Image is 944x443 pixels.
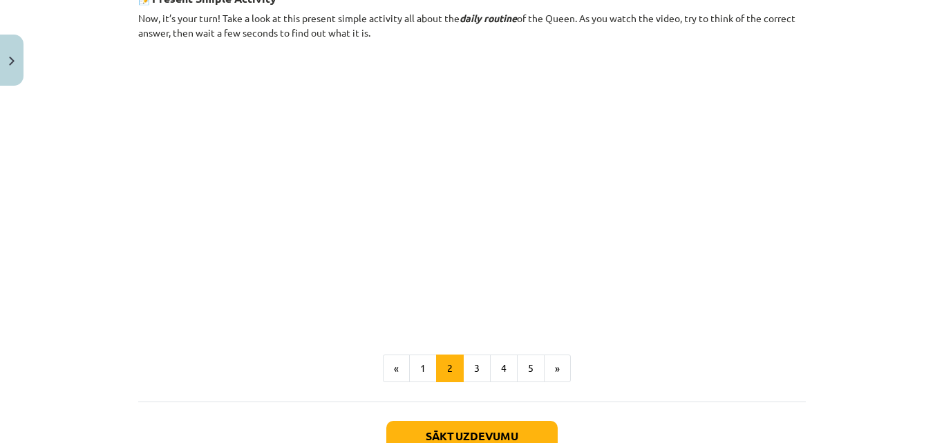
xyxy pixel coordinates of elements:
[409,355,437,382] button: 1
[517,355,545,382] button: 5
[463,355,491,382] button: 3
[138,11,806,40] p: Now, it’s your turn! Take a look at this present simple activity all about the of the Queen. As y...
[460,12,517,24] i: daily routine
[383,355,410,382] button: «
[436,355,464,382] button: 2
[544,355,571,382] button: »
[9,57,15,66] img: icon-close-lesson-0947bae3869378f0d4975bcd49f059093ad1ed9edebbc8119c70593378902aed.svg
[138,355,806,382] nav: Page navigation example
[490,355,518,382] button: 4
